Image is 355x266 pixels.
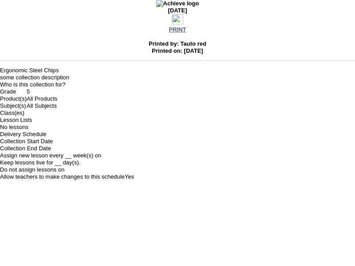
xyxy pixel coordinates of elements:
td: Yes [125,173,134,180]
td: 5 [27,88,57,95]
img: print.gif [172,14,183,24]
a: PRINT [169,26,186,33]
td: All Subjects [27,102,57,110]
td: All Products [27,95,57,102]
